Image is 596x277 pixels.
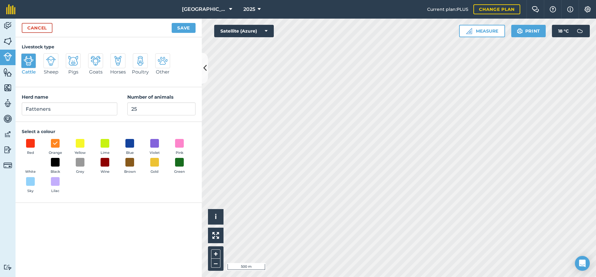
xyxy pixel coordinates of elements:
[22,94,48,100] strong: Herd name
[3,264,12,270] img: svg+xml;base64,PD94bWwgdmVyc2lvbj0iMS4wIiBlbmNvZGluZz0idXRmLTgiPz4KPCEtLSBHZW5lcmF0b3I6IEFkb2JlIE...
[68,68,78,76] span: Pigs
[91,56,101,66] img: svg+xml;base64,PD94bWwgdmVyc2lvbj0iMS4wIiBlbmNvZGluZz0idXRmLTgiPz4KPCEtLSBHZW5lcmF0b3I6IEFkb2JlIE...
[151,169,159,175] span: Gold
[96,158,114,175] button: Wine
[22,139,39,156] button: Red
[146,139,163,156] button: Violet
[27,188,34,194] span: Sky
[517,27,523,35] img: svg+xml;base64,PHN2ZyB4bWxucz0iaHR0cDovL3d3dy53My5vcmcvMjAwMC9zdmciIHdpZHRoPSIxOSIgaGVpZ2h0PSIyNC...
[208,209,223,225] button: i
[22,43,196,50] h4: Livestock type
[172,23,196,33] button: Save
[71,158,89,175] button: Grey
[171,139,188,156] button: Pink
[124,169,136,175] span: Brown
[171,158,188,175] button: Green
[567,6,573,13] img: svg+xml;base64,PHN2ZyB4bWxucz0iaHR0cDovL3d3dy53My5vcmcvMjAwMC9zdmciIHdpZHRoPSIxNyIgaGVpZ2h0PSIxNy...
[51,188,59,194] span: Lilac
[3,99,12,108] img: svg+xml;base64,PD94bWwgdmVyc2lvbj0iMS4wIiBlbmNvZGluZz0idXRmLTgiPz4KPCEtLSBHZW5lcmF0b3I6IEFkb2JlIE...
[113,56,123,66] img: svg+xml;base64,PD94bWwgdmVyc2lvbj0iMS4wIiBlbmNvZGluZz0idXRmLTgiPz4KPCEtLSBHZW5lcmF0b3I6IEFkb2JlIE...
[135,56,145,66] img: svg+xml;base64,PD94bWwgdmVyc2lvbj0iMS4wIiBlbmNvZGluZz0idXRmLTgiPz4KPCEtLSBHZW5lcmF0b3I6IEFkb2JlIE...
[74,150,86,156] span: Yellow
[511,25,546,37] button: Print
[22,23,52,33] a: Cancel
[215,213,217,221] span: i
[176,150,183,156] span: Pink
[46,56,56,66] img: svg+xml;base64,PD94bWwgdmVyc2lvbj0iMS4wIiBlbmNvZGluZz0idXRmLTgiPz4KPCEtLSBHZW5lcmF0b3I6IEFkb2JlIE...
[49,150,62,156] span: Orange
[27,150,34,156] span: Red
[127,94,174,100] strong: Number of animals
[47,139,64,156] button: Orange
[22,158,39,175] button: White
[156,68,169,76] span: Other
[182,6,227,13] span: [GEOGRAPHIC_DATA]
[3,52,12,61] img: svg+xml;base64,PD94bWwgdmVyc2lvbj0iMS4wIiBlbmNvZGluZz0idXRmLTgiPz4KPCEtLSBHZW5lcmF0b3I6IEFkb2JlIE...
[132,68,149,76] span: Poultry
[22,129,55,134] strong: Select a colour
[3,37,12,46] img: svg+xml;base64,PHN2ZyB4bWxucz0iaHR0cDovL3d3dy53My5vcmcvMjAwMC9zdmciIHdpZHRoPSI1NiIgaGVpZ2h0PSI2MC...
[89,68,102,76] span: Goats
[126,150,134,156] span: Blue
[51,169,60,175] span: Black
[3,21,12,30] img: svg+xml;base64,PD94bWwgdmVyc2lvbj0iMS4wIiBlbmNvZGluZz0idXRmLTgiPz4KPCEtLSBHZW5lcmF0b3I6IEFkb2JlIE...
[3,145,12,154] img: svg+xml;base64,PD94bWwgdmVyc2lvbj0iMS4wIiBlbmNvZGluZz0idXRmLTgiPz4KPCEtLSBHZW5lcmF0b3I6IEFkb2JlIE...
[22,68,36,76] span: Cattle
[532,6,539,12] img: Two speech bubbles overlapping with the left bubble in the forefront
[3,83,12,92] img: svg+xml;base64,PHN2ZyB4bWxucz0iaHR0cDovL3d3dy53My5vcmcvMjAwMC9zdmciIHdpZHRoPSI1NiIgaGVpZ2h0PSI2MC...
[146,158,163,175] button: Gold
[575,256,590,271] div: Open Intercom Messenger
[25,169,36,175] span: White
[558,25,569,37] span: 18 ° C
[24,56,34,66] img: svg+xml;base64,PD94bWwgdmVyc2lvbj0iMS4wIiBlbmNvZGluZz0idXRmLTgiPz4KPCEtLSBHZW5lcmF0b3I6IEFkb2JlIE...
[3,130,12,139] img: svg+xml;base64,PD94bWwgdmVyc2lvbj0iMS4wIiBlbmNvZGluZz0idXRmLTgiPz4KPCEtLSBHZW5lcmF0b3I6IEFkb2JlIE...
[427,6,468,13] span: Current plan : PLUS
[44,68,58,76] span: Sheep
[212,232,219,239] img: Four arrows, one pointing top left, one top right, one bottom right and the last bottom left
[158,56,168,66] img: svg+xml;base64,PD94bWwgdmVyc2lvbj0iMS4wIiBlbmNvZGluZz0idXRmLTgiPz4KPCEtLSBHZW5lcmF0b3I6IEFkb2JlIE...
[6,4,16,14] img: fieldmargin Logo
[3,161,12,170] img: svg+xml;base64,PD94bWwgdmVyc2lvbj0iMS4wIiBlbmNvZGluZz0idXRmLTgiPz4KPCEtLSBHZW5lcmF0b3I6IEFkb2JlIE...
[22,177,39,194] button: Sky
[68,56,78,66] img: svg+xml;base64,PD94bWwgdmVyc2lvbj0iMS4wIiBlbmNvZGluZz0idXRmLTgiPz4KPCEtLSBHZW5lcmF0b3I6IEFkb2JlIE...
[52,140,58,147] img: svg+xml;base64,PHN2ZyB4bWxucz0iaHR0cDovL3d3dy53My5vcmcvMjAwMC9zdmciIHdpZHRoPSIxOCIgaGVpZ2h0PSIyNC...
[584,6,591,12] img: A cog icon
[121,158,138,175] button: Brown
[211,249,220,259] button: +
[101,150,110,156] span: Lime
[150,150,160,156] span: Violet
[211,259,220,268] button: –
[71,139,89,156] button: Yellow
[243,6,255,13] span: 2025
[76,169,84,175] span: Grey
[574,25,586,37] img: svg+xml;base64,PD94bWwgdmVyc2lvbj0iMS4wIiBlbmNvZGluZz0idXRmLTgiPz4KPCEtLSBHZW5lcmF0b3I6IEFkb2JlIE...
[552,25,590,37] button: 18 °C
[110,68,126,76] span: Horses
[121,139,138,156] button: Blue
[47,177,64,194] button: Lilac
[47,158,64,175] button: Black
[459,25,505,37] button: Measure
[174,169,185,175] span: Green
[101,169,110,175] span: Wine
[549,6,557,12] img: A question mark icon
[3,68,12,77] img: svg+xml;base64,PHN2ZyB4bWxucz0iaHR0cDovL3d3dy53My5vcmcvMjAwMC9zdmciIHdpZHRoPSI1NiIgaGVpZ2h0PSI2MC...
[466,28,472,34] img: Ruler icon
[96,139,114,156] button: Lime
[3,114,12,123] img: svg+xml;base64,PD94bWwgdmVyc2lvbj0iMS4wIiBlbmNvZGluZz0idXRmLTgiPz4KPCEtLSBHZW5lcmF0b3I6IEFkb2JlIE...
[214,25,274,37] button: Satellite (Azure)
[473,4,520,14] a: Change plan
